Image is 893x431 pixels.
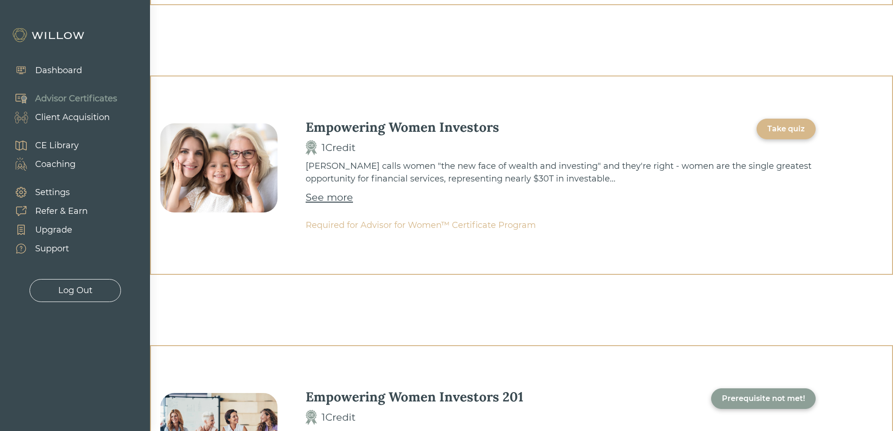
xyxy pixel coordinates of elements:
div: Take quiz [767,123,805,135]
div: Advisor Certificates [35,92,117,105]
div: [PERSON_NAME] calls women "the new face of wealth and investing" and they're right - women are th... [306,160,816,185]
a: CE Library [5,136,79,155]
div: Support [35,242,69,255]
div: 1 Credit [322,140,356,155]
div: Prerequisite not met! [722,393,805,404]
a: Refer & Earn [5,202,88,220]
img: Willow [12,28,87,43]
a: Advisor Certificates [5,89,117,108]
div: CE Library [35,139,79,152]
div: Upgrade [35,224,72,236]
div: Coaching [35,158,75,171]
div: Client Acquisition [35,111,110,124]
div: Dashboard [35,64,82,77]
div: Refer & Earn [35,205,88,218]
a: Settings [5,183,88,202]
a: Coaching [5,155,79,174]
div: Required for Advisor for Women™ Certificate Program [306,219,816,232]
div: Log Out [58,284,92,297]
div: Settings [35,186,70,199]
div: Empowering Women Investors [306,119,499,136]
a: Client Acquisition [5,108,117,127]
a: See more [306,190,353,205]
a: Dashboard [5,61,82,80]
div: 1 Credit [322,410,356,425]
div: Empowering Women Investors 201 [306,388,523,405]
a: Upgrade [5,220,88,239]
